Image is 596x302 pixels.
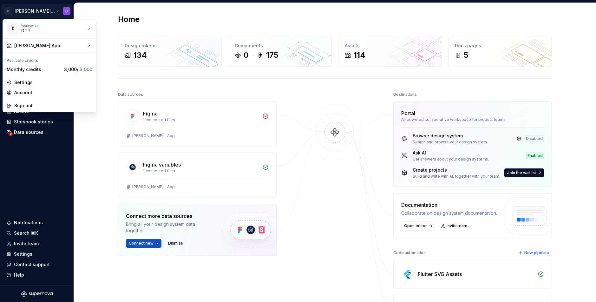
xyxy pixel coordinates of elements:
div: Available credits [4,54,95,64]
div: Account [14,89,92,96]
span: 3,000 / [64,67,92,72]
div: Workspace [21,24,86,28]
div: [PERSON_NAME] App [14,43,86,49]
div: Monthly credits [7,66,62,73]
div: Settings [14,79,92,86]
span: 3,000 [80,67,92,72]
div: Sign out [14,102,92,109]
div: D [7,23,19,35]
div: DTT [21,28,75,34]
